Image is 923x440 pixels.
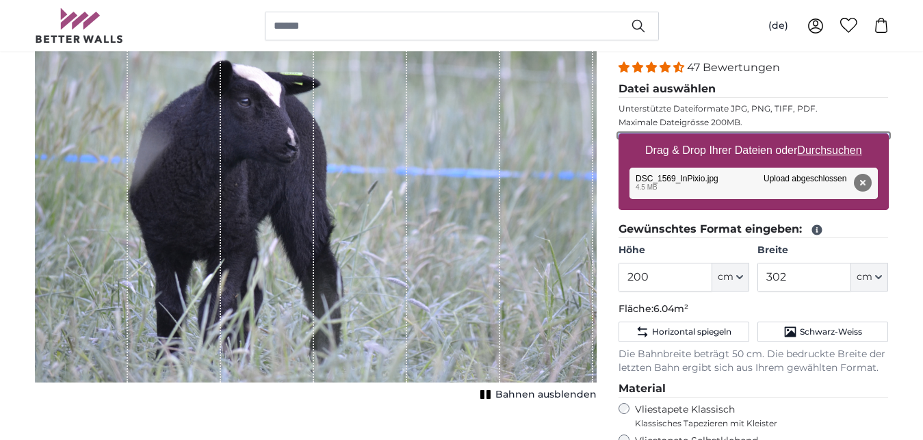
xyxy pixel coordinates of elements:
[35,8,124,43] img: Betterwalls
[797,144,861,156] u: Durchsuchen
[757,322,888,342] button: Schwarz-Weiss
[635,418,877,429] span: Klassisches Tapezieren mit Kleister
[851,263,888,292] button: cm
[757,244,888,257] label: Breite
[619,348,889,375] p: Die Bahnbreite beträgt 50 cm. Die bedruckte Breite der letzten Bahn ergibt sich aus Ihrem gewählt...
[619,322,749,342] button: Horizontal spiegeln
[857,270,872,284] span: cm
[35,10,597,404] div: 1 of 1
[718,270,733,284] span: cm
[476,385,597,404] button: Bahnen ausblenden
[619,117,889,128] p: Maximale Dateigrösse 200MB.
[619,380,889,398] legend: Material
[640,137,868,164] label: Drag & Drop Ihrer Dateien oder
[687,61,780,74] span: 47 Bewertungen
[653,302,688,315] span: 6.04m²
[619,61,687,74] span: 4.38 stars
[800,326,862,337] span: Schwarz-Weiss
[757,14,799,38] button: (de)
[712,263,749,292] button: cm
[619,244,749,257] label: Höhe
[619,103,889,114] p: Unterstützte Dateiformate JPG, PNG, TIFF, PDF.
[619,302,889,316] p: Fläche:
[619,221,889,238] legend: Gewünschtes Format eingeben:
[635,403,877,429] label: Vliestapete Klassisch
[652,326,731,337] span: Horizontal spiegeln
[619,81,889,98] legend: Datei auswählen
[495,388,597,402] span: Bahnen ausblenden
